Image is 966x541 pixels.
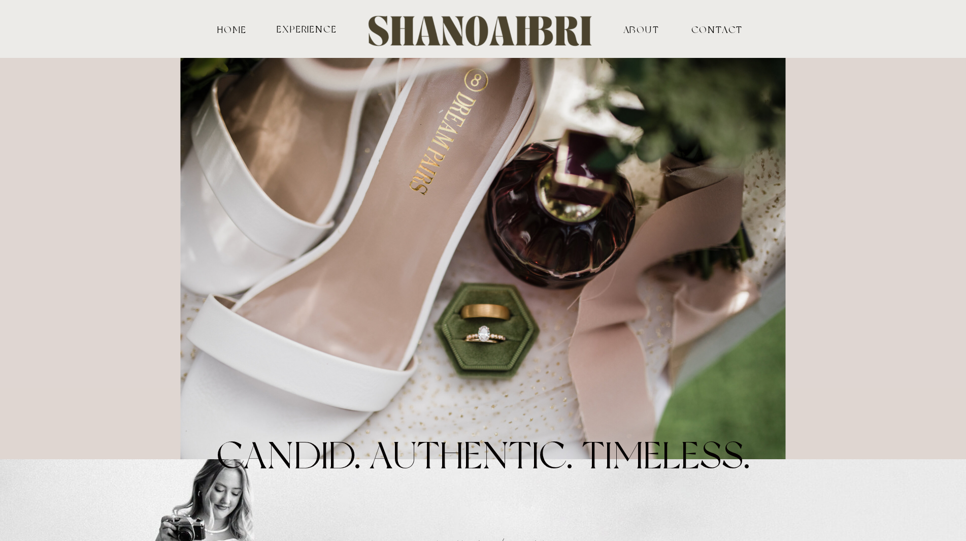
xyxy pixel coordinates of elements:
a: experience [276,24,339,34]
a: HOME [216,24,249,34]
a: ABOUT [591,24,691,34]
a: contact [691,24,726,34]
h1: CANDID. AUTHENTIC. TIMELESS. [76,433,891,486]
